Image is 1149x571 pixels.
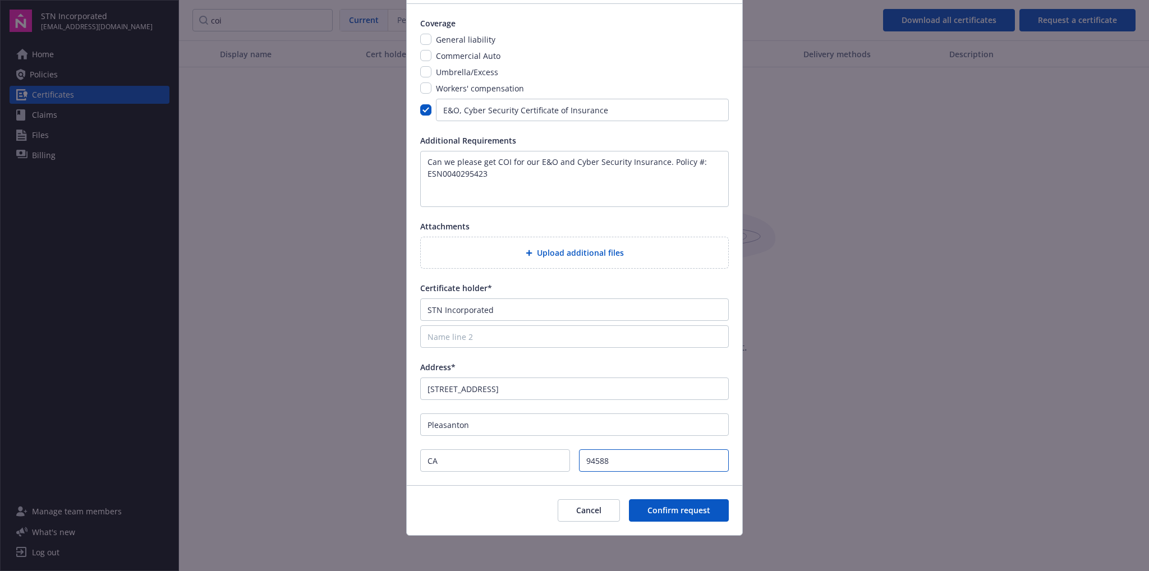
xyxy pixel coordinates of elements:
div: Upload additional files [420,237,729,269]
span: Attachments [420,221,470,232]
button: Cancel [558,499,620,522]
span: Certificate holder* [420,283,492,293]
input: Street [420,377,729,400]
span: Umbrella/Excess [436,67,498,77]
span: Upload additional files [537,247,624,259]
input: State [420,449,570,472]
input: Please list additional required coverage here [436,99,729,121]
input: Name line 1 [420,298,729,321]
span: Commercial Auto [436,50,500,61]
span: Workers' compensation [436,83,524,94]
span: Cancel [576,505,601,515]
input: Name line 2 [420,325,729,348]
span: General liability [436,34,495,45]
span: Address* [420,362,456,372]
textarea: Can we please get COI for our E&O and Cyber Security Insurance. Policy #: ESN0040295423 [420,151,729,207]
input: City [420,413,729,436]
span: Confirm request [647,505,710,515]
span: Coverage [420,18,456,29]
button: Confirm request [629,499,729,522]
input: Zip [579,449,729,472]
span: Additional Requirements [420,135,516,146]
